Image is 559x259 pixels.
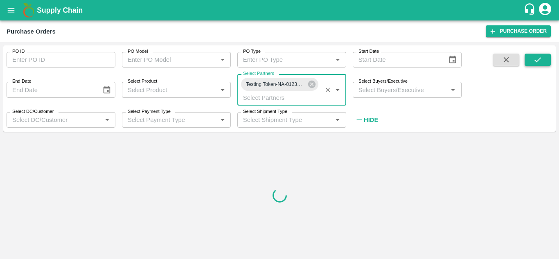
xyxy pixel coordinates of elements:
label: End Date [12,78,31,85]
button: Choose date [99,82,115,98]
button: Open [448,85,458,95]
label: Select Buyers/Executive [358,78,408,85]
input: Enter PO Type [240,54,320,65]
button: Open [332,85,343,95]
input: Select Shipment Type [240,115,330,125]
label: Select Payment Type [128,108,171,115]
label: PO Type [243,48,261,55]
label: Select Partners [243,70,274,77]
label: PO Model [128,48,148,55]
b: Supply Chain [37,6,83,14]
button: Open [217,85,228,95]
input: Enter PO Model [124,54,204,65]
button: Open [332,115,343,125]
button: Clear [322,84,334,95]
strong: Hide [364,117,378,123]
div: Testing Token-NA-0123456789 [241,78,318,91]
button: Choose date [445,52,460,68]
button: Open [332,54,343,65]
label: Select Product [128,78,157,85]
input: Select Buyers/Executive [355,84,446,95]
input: Select Partners [240,92,320,103]
a: Supply Chain [37,5,523,16]
button: Open [102,115,113,125]
label: Select Shipment Type [243,108,287,115]
label: Start Date [358,48,379,55]
button: open drawer [2,1,20,20]
input: Select Payment Type [124,115,204,125]
div: customer-support [523,3,538,18]
input: Enter PO ID [7,52,115,68]
img: logo [20,2,37,18]
button: Open [217,115,228,125]
a: Purchase Order [486,25,551,37]
button: Hide [353,113,381,127]
span: Testing Token-NA-0123456789 [241,80,310,89]
input: Select Product [124,84,215,95]
div: Purchase Orders [7,26,56,37]
input: Select DC/Customer [9,115,99,125]
label: Select DC/Customer [12,108,54,115]
input: Start Date [353,52,442,68]
button: Open [217,54,228,65]
input: End Date [7,82,96,97]
div: account of current user [538,2,552,19]
label: PO ID [12,48,25,55]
